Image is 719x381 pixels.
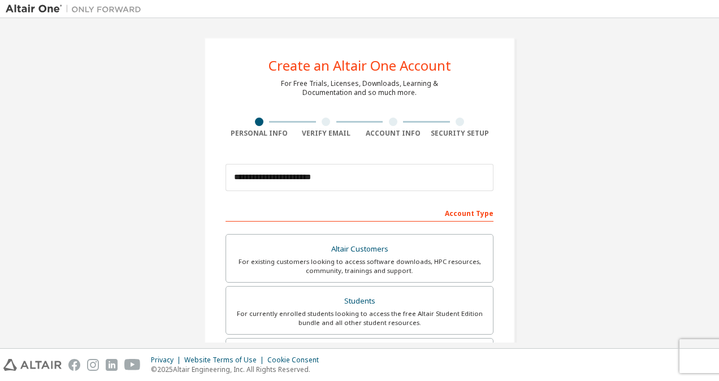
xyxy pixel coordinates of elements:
div: Account Type [226,204,493,222]
img: facebook.svg [68,359,80,371]
div: Privacy [151,356,184,365]
img: Altair One [6,3,147,15]
div: Account Info [359,129,427,138]
div: For currently enrolled students looking to access the free Altair Student Edition bundle and all ... [233,309,486,327]
img: linkedin.svg [106,359,118,371]
div: Website Terms of Use [184,356,267,365]
img: youtube.svg [124,359,141,371]
div: Cookie Consent [267,356,326,365]
img: altair_logo.svg [3,359,62,371]
div: Altair Customers [233,241,486,257]
img: instagram.svg [87,359,99,371]
div: For existing customers looking to access software downloads, HPC resources, community, trainings ... [233,257,486,275]
div: Create an Altair One Account [268,59,451,72]
div: Students [233,293,486,309]
div: For Free Trials, Licenses, Downloads, Learning & Documentation and so much more. [281,79,438,97]
div: Personal Info [226,129,293,138]
div: Security Setup [427,129,494,138]
div: Verify Email [293,129,360,138]
p: © 2025 Altair Engineering, Inc. All Rights Reserved. [151,365,326,374]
